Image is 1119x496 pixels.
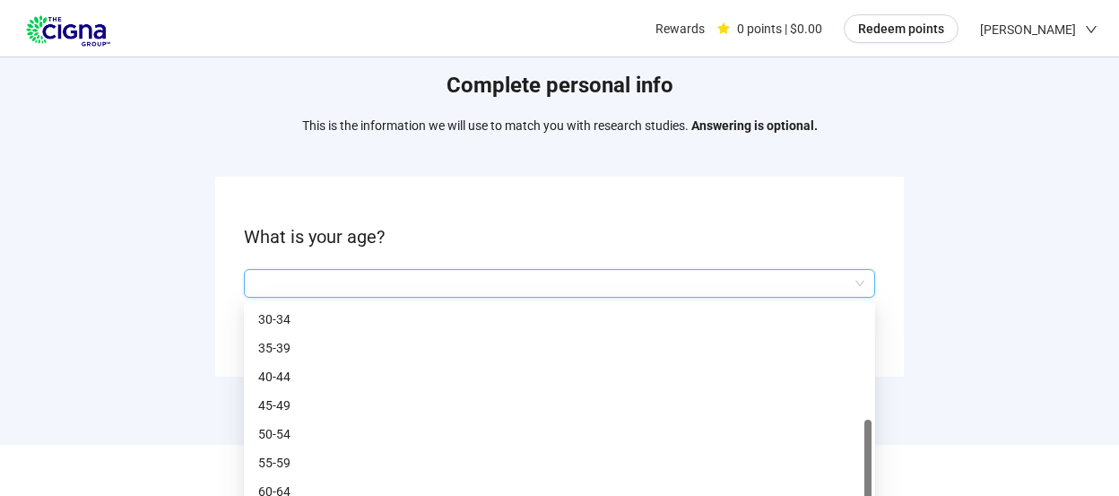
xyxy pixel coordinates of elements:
[302,116,818,135] p: This is the information we will use to match you with research studies.
[717,22,730,35] span: star
[258,424,861,444] p: 50-54
[844,14,959,43] button: Redeem points
[258,396,861,415] p: 45-49
[691,118,818,133] strong: Answering is optional.
[302,69,818,103] h1: Complete personal info
[258,367,861,387] p: 40-44
[858,19,944,39] span: Redeem points
[980,1,1076,58] span: [PERSON_NAME]
[258,453,861,473] p: 55-59
[258,338,861,358] p: 35-39
[1085,23,1097,36] span: down
[244,223,875,251] p: What is your age?
[258,309,861,329] p: 30-34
